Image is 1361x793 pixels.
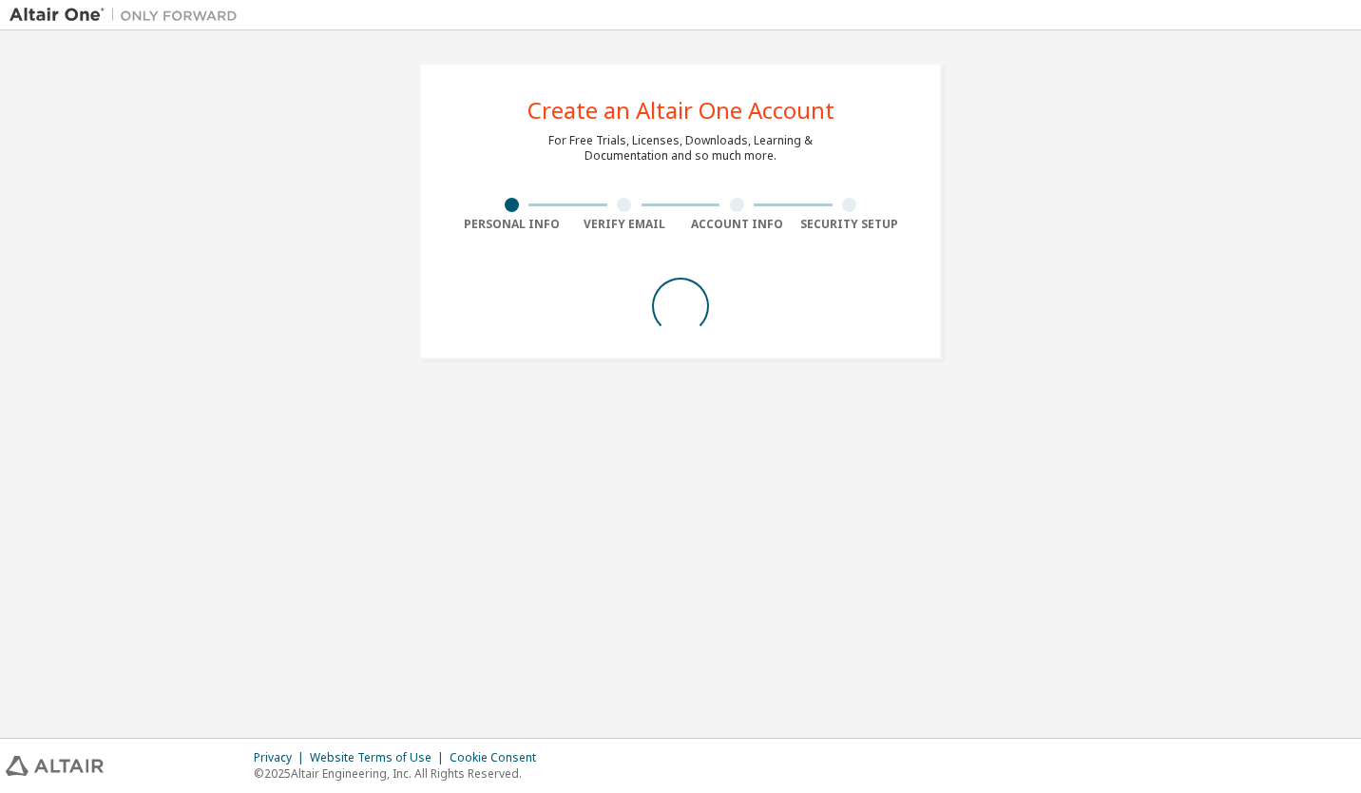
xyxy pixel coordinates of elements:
div: Cookie Consent [450,750,547,765]
div: Personal Info [455,217,568,232]
div: Verify Email [568,217,681,232]
img: Altair One [10,6,247,25]
div: Privacy [254,750,310,765]
div: Create an Altair One Account [527,99,834,122]
div: For Free Trials, Licenses, Downloads, Learning & Documentation and so much more. [548,133,813,164]
div: Website Terms of Use [310,750,450,765]
p: © 2025 Altair Engineering, Inc. All Rights Reserved. [254,765,547,782]
img: altair_logo.svg [6,756,104,776]
div: Security Setup [794,217,907,232]
div: Account Info [680,217,794,232]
